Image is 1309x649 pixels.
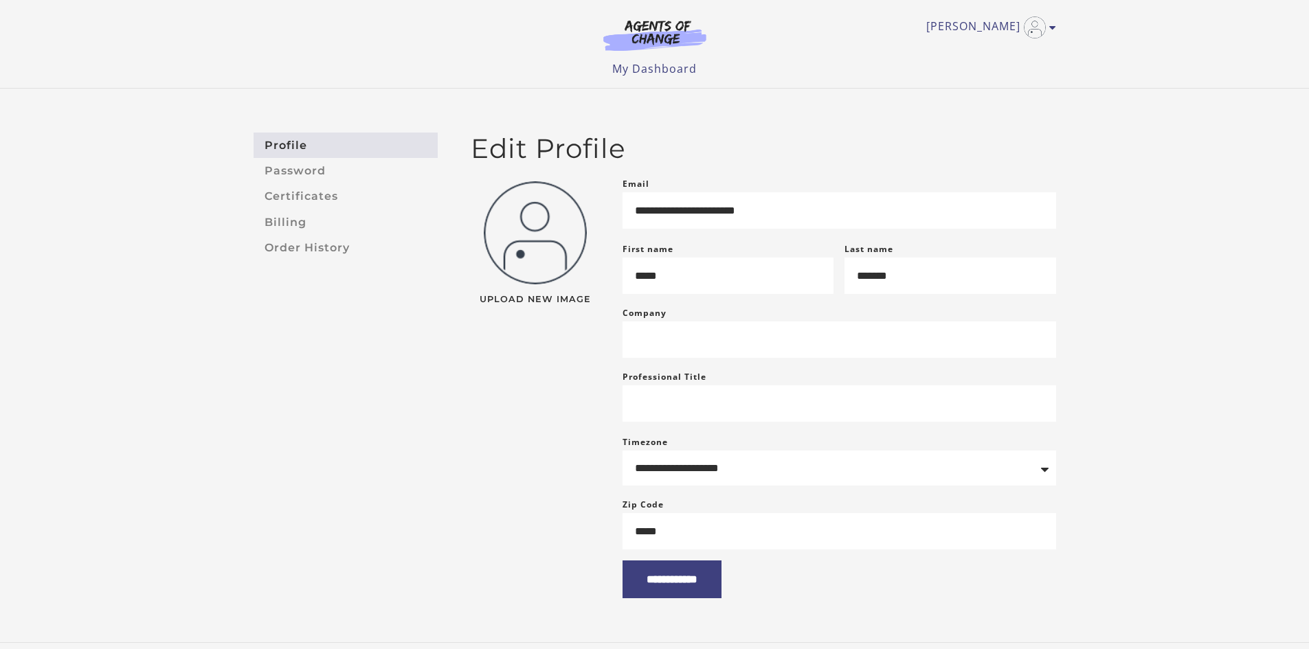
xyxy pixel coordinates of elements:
[254,133,438,158] a: Profile
[844,243,893,255] label: Last name
[589,19,721,51] img: Agents of Change Logo
[623,436,668,448] label: Timezone
[612,61,697,76] a: My Dashboard
[623,305,667,321] label: Company
[623,243,673,255] label: First name
[254,158,438,183] a: Password
[254,184,438,209] a: Certificates
[926,16,1049,38] a: Toggle menu
[623,369,706,385] label: Professional Title
[623,176,649,192] label: Email
[254,209,438,235] a: Billing
[254,235,438,260] a: Order History
[623,497,664,513] label: Zip Code
[471,133,1056,165] h2: Edit Profile
[471,295,601,304] span: Upload New Image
